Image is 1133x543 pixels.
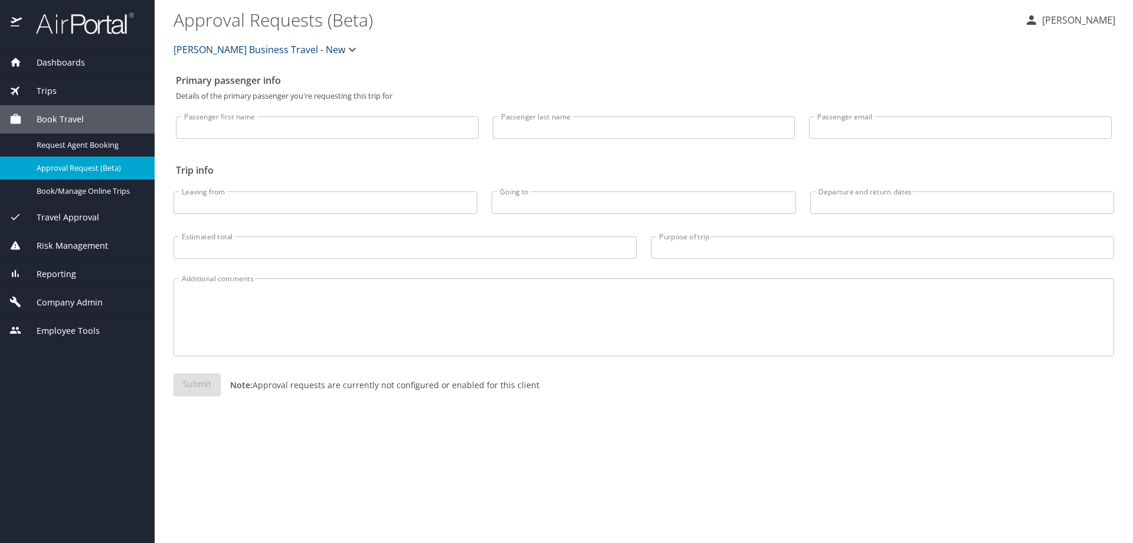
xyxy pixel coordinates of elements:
[37,139,140,151] span: Request Agent Booking
[176,161,1112,180] h2: Trip info
[23,12,134,35] img: airportal-logo.png
[22,211,99,224] span: Travel Approval
[22,296,103,309] span: Company Admin
[22,56,85,69] span: Dashboards
[22,324,100,337] span: Employee Tools
[221,379,539,391] p: Approval requests are currently not configured or enabled for this client
[173,1,1015,38] h1: Approval Requests (Beta)
[22,239,108,252] span: Risk Management
[176,71,1112,90] h2: Primary passenger info
[37,186,140,197] span: Book/Manage Online Trips
[169,38,364,61] button: [PERSON_NAME] Business Travel - New
[22,268,76,281] span: Reporting
[11,12,23,35] img: icon-airportal.png
[37,162,140,174] span: Approval Request (Beta)
[22,84,57,97] span: Trips
[230,379,253,391] strong: Note:
[22,113,84,126] span: Book Travel
[1020,9,1120,31] button: [PERSON_NAME]
[173,41,345,58] span: [PERSON_NAME] Business Travel - New
[176,92,1112,100] p: Details of the primary passenger you're requesting this trip for
[1039,13,1115,27] p: [PERSON_NAME]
